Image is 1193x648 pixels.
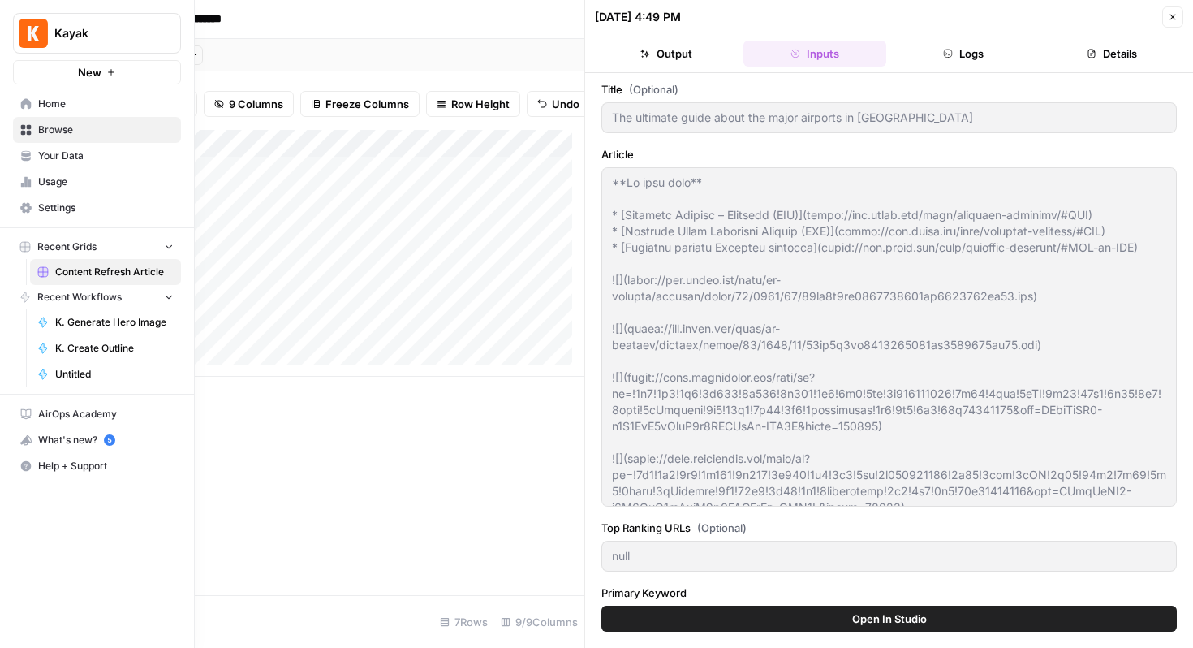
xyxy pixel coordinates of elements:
[13,91,181,117] a: Home
[13,13,181,54] button: Workspace: Kayak
[38,123,174,137] span: Browse
[451,96,510,112] span: Row Height
[595,9,681,25] div: [DATE] 4:49 PM
[325,96,409,112] span: Freeze Columns
[601,146,1177,162] label: Article
[19,19,48,48] img: Kayak Logo
[601,606,1177,632] button: Open In Studio
[38,201,174,215] span: Settings
[552,96,579,112] span: Undo
[1041,41,1183,67] button: Details
[55,367,174,382] span: Untitled
[595,41,737,67] button: Output
[38,407,174,421] span: AirOps Academy
[55,341,174,356] span: K. Create Outline
[300,91,420,117] button: Freeze Columns
[697,520,747,536] span: (Optional)
[30,335,181,361] a: K. Create Outline
[30,309,181,335] a: K. Generate Hero Image
[743,41,885,67] button: Inputs
[629,81,678,97] span: (Optional)
[30,259,181,285] a: Content Refresh Article
[55,265,174,279] span: Content Refresh Article
[229,96,283,112] span: 9 Columns
[104,434,115,446] a: 5
[13,285,181,309] button: Recent Workflows
[107,436,111,444] text: 5
[601,520,1177,536] label: Top Ranking URLs
[78,64,101,80] span: New
[13,453,181,479] button: Help + Support
[54,25,153,41] span: Kayak
[13,117,181,143] a: Browse
[13,169,181,195] a: Usage
[893,41,1035,67] button: Logs
[426,91,520,117] button: Row Height
[13,401,181,427] a: AirOps Academy
[13,195,181,221] a: Settings
[601,81,1177,97] label: Title
[433,609,494,635] div: 7 Rows
[494,609,584,635] div: 9/9 Columns
[204,91,294,117] button: 9 Columns
[14,428,180,452] div: What's new?
[55,315,174,330] span: K. Generate Hero Image
[601,585,1177,601] label: Primary Keyword
[37,290,122,305] span: Recent Workflows
[38,97,174,111] span: Home
[38,459,174,473] span: Help + Support
[852,611,927,627] span: Open In Studio
[13,235,181,259] button: Recent Grids
[13,143,181,169] a: Your Data
[38,175,174,189] span: Usage
[30,361,181,387] a: Untitled
[13,60,181,84] button: New
[38,149,174,163] span: Your Data
[13,427,181,453] button: What's new? 5
[37,240,97,254] span: Recent Grids
[527,91,590,117] button: Undo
